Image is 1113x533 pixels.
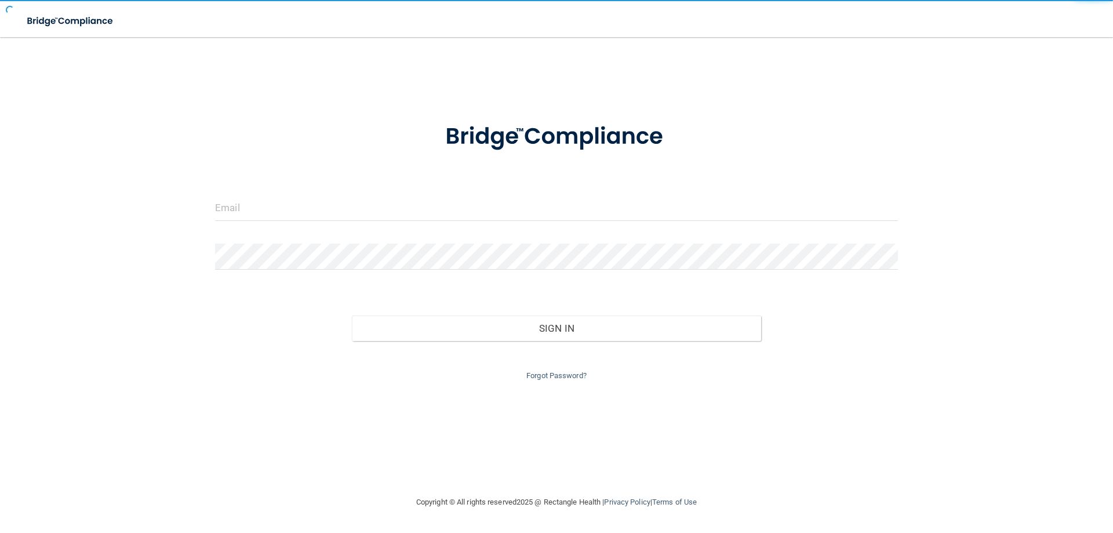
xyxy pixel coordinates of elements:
button: Sign In [352,316,762,341]
img: bridge_compliance_login_screen.278c3ca4.svg [421,107,692,167]
input: Email [215,195,898,221]
a: Forgot Password? [526,371,587,380]
img: bridge_compliance_login_screen.278c3ca4.svg [17,9,124,33]
a: Terms of Use [652,498,697,506]
div: Copyright © All rights reserved 2025 @ Rectangle Health | | [345,484,768,521]
a: Privacy Policy [604,498,650,506]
